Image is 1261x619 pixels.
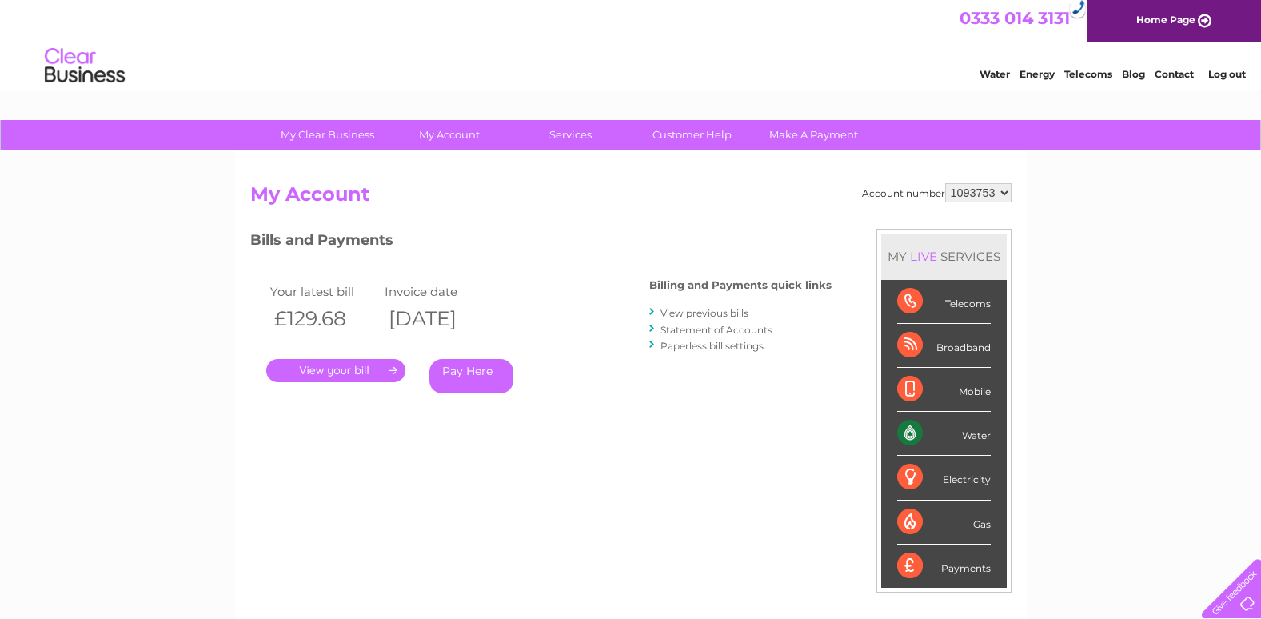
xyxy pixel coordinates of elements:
[897,324,991,368] div: Broadband
[266,359,405,382] a: .
[897,412,991,456] div: Water
[660,307,748,319] a: View previous bills
[980,68,1010,80] a: Water
[266,302,381,335] th: £129.68
[44,42,126,90] img: logo.png
[897,501,991,545] div: Gas
[960,8,1070,28] a: 0333 014 3131
[660,324,772,336] a: Statement of Accounts
[253,9,1009,78] div: Clear Business is a trading name of Verastar Limited (registered in [GEOGRAPHIC_DATA] No. 3667643...
[660,340,764,352] a: Paperless bill settings
[748,120,880,150] a: Make A Payment
[626,120,758,150] a: Customer Help
[897,280,991,324] div: Telecoms
[505,120,636,150] a: Services
[250,183,1012,214] h2: My Account
[881,234,1007,279] div: MY SERVICES
[1155,68,1194,80] a: Contact
[862,183,1012,202] div: Account number
[1208,68,1246,80] a: Log out
[383,120,515,150] a: My Account
[907,249,940,264] div: LIVE
[1064,68,1112,80] a: Telecoms
[897,368,991,412] div: Mobile
[261,120,393,150] a: My Clear Business
[1020,68,1055,80] a: Energy
[429,359,513,393] a: Pay Here
[381,302,496,335] th: [DATE]
[649,279,832,291] h4: Billing and Payments quick links
[1122,68,1145,80] a: Blog
[250,229,832,257] h3: Bills and Payments
[266,281,381,302] td: Your latest bill
[381,281,496,302] td: Invoice date
[897,545,991,588] div: Payments
[897,456,991,500] div: Electricity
